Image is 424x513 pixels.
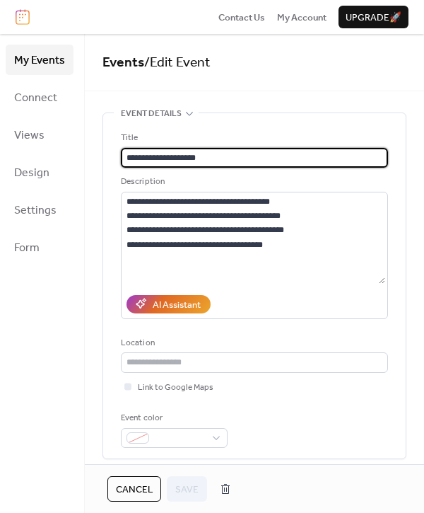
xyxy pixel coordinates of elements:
[121,107,182,121] span: Event details
[6,45,73,75] a: My Events
[107,476,161,502] button: Cancel
[218,11,265,25] span: Contact Us
[218,10,265,24] a: Contact Us
[6,157,73,188] a: Design
[277,10,326,24] a: My Account
[144,50,211,76] span: / Edit Event
[338,6,408,28] button: Upgrade🚀
[121,336,385,350] div: Location
[14,87,57,109] span: Connect
[116,483,153,497] span: Cancel
[126,295,211,313] button: AI Assistant
[6,232,73,263] a: Form
[346,11,401,25] span: Upgrade 🚀
[14,125,45,146] span: Views
[6,195,73,225] a: Settings
[14,50,65,71] span: My Events
[102,50,144,76] a: Events
[138,381,213,395] span: Link to Google Maps
[121,411,225,425] div: Event color
[121,131,385,145] div: Title
[6,82,73,113] a: Connect
[6,120,73,150] a: Views
[121,175,385,189] div: Description
[153,298,201,312] div: AI Assistant
[16,9,30,25] img: logo
[14,237,40,259] span: Form
[14,162,49,184] span: Design
[14,200,57,221] span: Settings
[277,11,326,25] span: My Account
